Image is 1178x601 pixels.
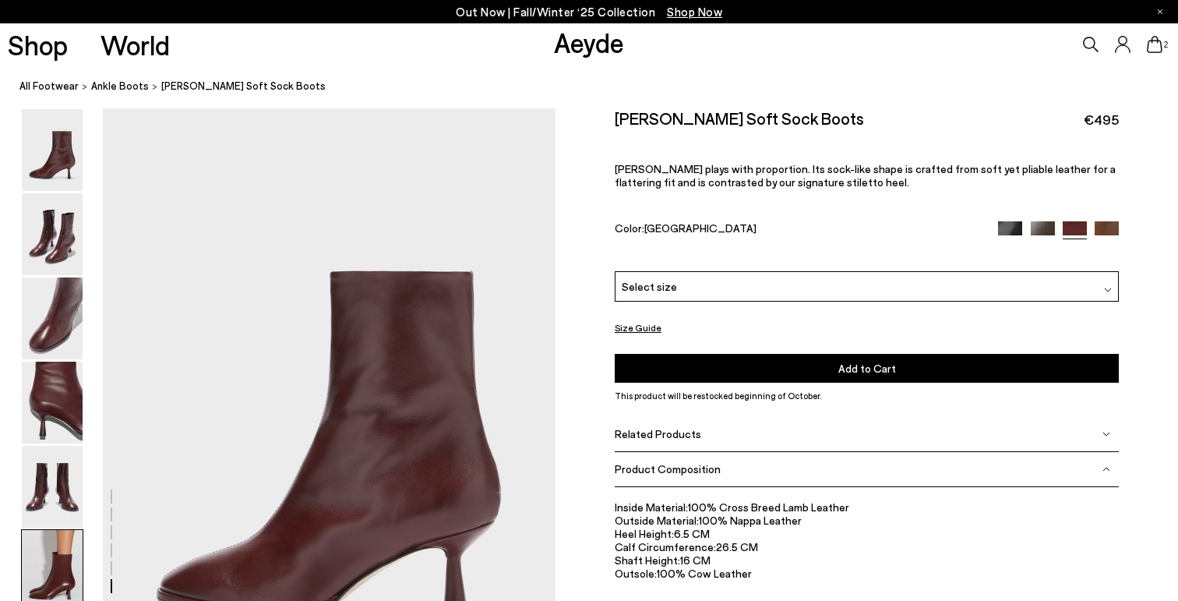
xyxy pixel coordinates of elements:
[615,553,1120,567] li: 16 CM
[1104,286,1112,294] img: svg%3E
[1162,41,1170,49] span: 2
[615,427,701,440] span: Related Products
[554,26,624,58] a: Aeyde
[91,78,149,94] a: ankle boots
[615,540,716,553] span: Calf Circumference:
[838,362,896,375] span: Add to Cart
[615,462,721,475] span: Product Composition
[615,527,1120,540] li: 6.5 CM
[19,78,79,94] a: All Footwear
[615,567,1120,580] li: 100% Cow Leather
[667,5,722,19] span: Navigate to /collections/new-in
[615,221,982,239] div: Color:
[22,109,83,191] img: Dorothy Soft Sock Boots - Image 1
[615,553,680,567] span: Shaft Height:
[22,193,83,275] img: Dorothy Soft Sock Boots - Image 2
[161,78,326,94] span: [PERSON_NAME] Soft Sock Boots
[615,389,1120,403] p: This product will be restocked beginning of October.
[615,108,864,128] h2: [PERSON_NAME] Soft Sock Boots
[615,540,1120,553] li: 26.5 CM
[91,80,149,92] span: ankle boots
[615,514,1120,527] li: 100% Nappa Leather
[1147,36,1162,53] a: 2
[19,65,1178,108] nav: breadcrumb
[8,31,68,58] a: Shop
[22,446,83,528] img: Dorothy Soft Sock Boots - Image 5
[22,278,83,359] img: Dorothy Soft Sock Boots - Image 3
[1102,465,1110,473] img: svg%3E
[615,567,657,580] span: Outsole:
[615,162,1120,189] p: [PERSON_NAME] plays with proportion. Its sock-like shape is crafted from soft yet pliable leather...
[615,500,688,514] span: Inside Material:
[1102,430,1110,438] img: svg%3E
[456,2,722,22] p: Out Now | Fall/Winter ‘25 Collection
[101,31,170,58] a: World
[22,362,83,444] img: Dorothy Soft Sock Boots - Image 4
[615,354,1120,383] button: Add to Cart
[615,514,699,527] span: Outside Material:
[615,500,1120,514] li: 100% Cross Breed Lamb Leather
[622,278,677,295] span: Select size
[644,221,757,235] span: [GEOGRAPHIC_DATA]
[1084,110,1119,129] span: €495
[615,527,674,540] span: Heel Height:
[615,318,661,338] button: Size Guide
